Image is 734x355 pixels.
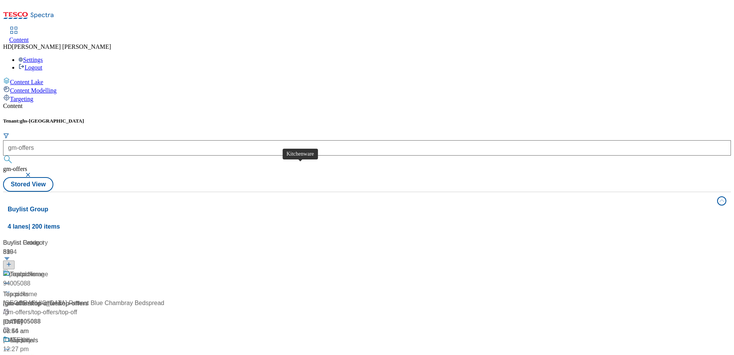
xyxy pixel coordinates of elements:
span: Targeting [10,96,33,102]
span: Content [9,36,29,43]
span: gm-offers [3,166,27,172]
span: Content Modelling [10,87,56,94]
div: Top picks [3,290,29,299]
h5: Tenant: [3,118,731,124]
div: Nursery [10,336,31,345]
span: ghs-[GEOGRAPHIC_DATA] [20,118,84,124]
div: 530 [3,247,99,257]
span: / gm-offers [3,300,31,307]
a: Logout [18,64,42,71]
div: 08:54 am [3,327,99,336]
h4: Buylist Group [8,205,713,214]
button: Stored View [3,177,53,192]
button: Buylist Group4 lanes| 200 items [3,192,731,235]
a: Content Modelling [3,86,731,94]
span: / top-offers [31,300,58,307]
svg: Search Filters [3,133,9,139]
input: Search [3,140,731,156]
span: / top-offers [58,300,88,307]
a: Targeting [3,94,731,103]
a: Content Lake [3,77,731,86]
div: Buylist Category [3,238,99,247]
a: Content [9,27,29,43]
div: Top picks [10,270,36,279]
div: [DATE] [3,317,99,327]
span: HD [3,43,12,50]
div: Content [3,103,731,109]
span: [PERSON_NAME] [PERSON_NAME] [12,43,111,50]
span: Content Lake [10,79,43,85]
span: 4 lanes | 200 items [8,223,60,230]
a: Settings [18,56,43,63]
